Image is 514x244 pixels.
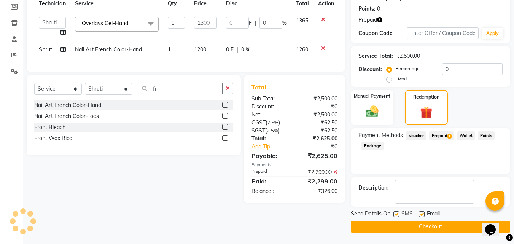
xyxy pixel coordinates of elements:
[401,210,413,219] span: SMS
[358,65,382,73] div: Discount:
[251,119,266,126] span: CGST
[296,46,308,53] span: 1260
[34,134,72,142] div: Front Wax Rica
[267,128,278,134] span: 2.5%
[482,214,506,236] iframe: chat widget
[246,111,294,119] div: Net:
[241,46,250,54] span: 0 %
[246,135,294,143] div: Total:
[377,5,380,13] div: 0
[246,127,294,135] div: ( )
[351,210,390,219] span: Send Details On
[358,131,403,139] span: Payment Methods
[246,168,294,176] div: Prepaid
[246,177,294,186] div: Paid:
[294,95,343,103] div: ₹2,500.00
[395,75,407,82] label: Fixed
[294,151,343,160] div: ₹2,625.00
[294,119,343,127] div: ₹62.50
[358,52,393,60] div: Service Total:
[358,29,406,37] div: Coupon Code
[34,112,99,120] div: Nail Art French Color-Toes
[246,119,294,127] div: ( )
[294,135,343,143] div: ₹2,625.00
[361,142,384,150] span: Package
[413,94,439,100] label: Redemption
[294,127,343,135] div: ₹62.50
[82,20,128,27] span: Overlays Gel-Hand
[417,105,436,120] img: _gift.svg
[294,111,343,119] div: ₹2,500.00
[75,46,142,53] span: Nail Art French Color-Hand
[34,101,101,109] div: Nail Art French Color-Hand
[294,177,343,186] div: ₹2,299.00
[251,127,265,134] span: SGST
[296,17,308,24] span: 1365
[294,187,343,195] div: ₹326.00
[249,19,252,27] span: F
[362,104,382,119] img: _cash.svg
[395,65,420,72] label: Percentage
[168,46,171,53] span: 1
[246,143,302,151] a: Add Tip
[39,46,53,53] span: Shruti
[267,120,278,126] span: 2.5%
[282,19,287,27] span: %
[246,187,294,195] div: Balance :
[358,16,377,24] span: Prepaid
[246,95,294,103] div: Sub Total:
[251,162,337,168] div: Payments
[237,46,238,54] span: |
[294,168,343,176] div: ₹2,299.00
[246,151,294,160] div: Payable:
[478,131,495,140] span: Points
[358,184,389,192] div: Description:
[138,83,223,94] input: Search or Scan
[396,52,420,60] div: ₹2,500.00
[427,210,440,219] span: Email
[457,131,475,140] span: Wallet
[358,5,376,13] div: Points:
[34,123,65,131] div: Front Bleach
[194,46,206,53] span: 1200
[447,134,452,139] span: 1
[251,83,269,91] span: Total
[406,131,426,140] span: Voucher
[351,221,510,233] button: Checkout
[482,28,503,39] button: Apply
[255,19,256,27] span: |
[226,46,234,54] span: 0 F
[128,20,132,27] a: x
[294,103,343,111] div: ₹0
[429,131,454,140] span: Prepaid
[407,27,479,39] input: Enter Offer / Coupon Code
[246,103,294,111] div: Discount:
[354,93,390,100] label: Manual Payment
[303,143,344,151] div: ₹0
